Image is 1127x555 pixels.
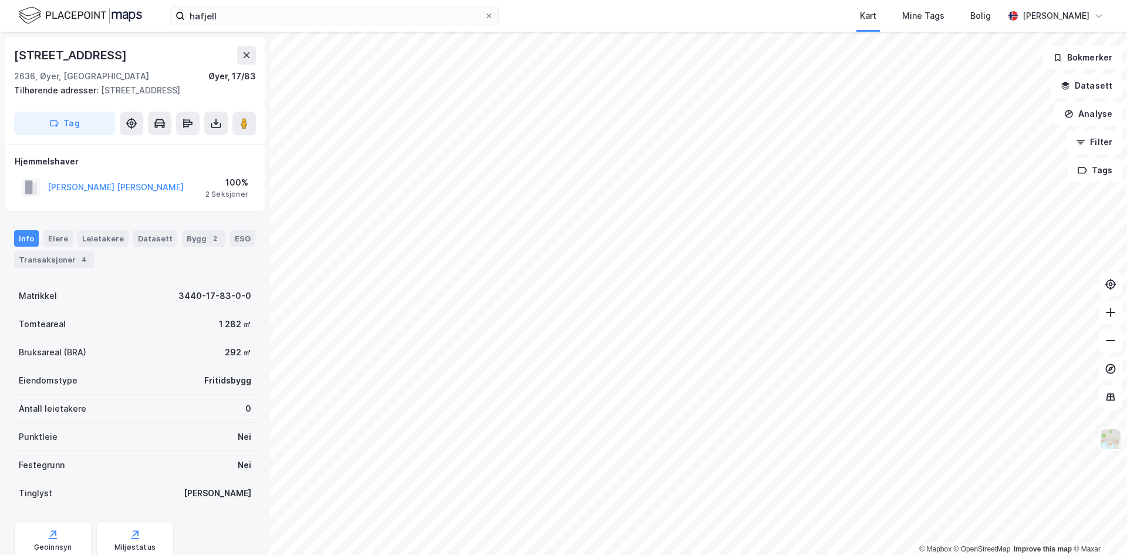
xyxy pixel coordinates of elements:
[1068,159,1122,182] button: Tags
[954,545,1011,553] a: OpenStreetMap
[208,69,256,83] div: Øyer, 17/83
[1014,545,1072,553] a: Improve this map
[1054,102,1122,126] button: Analyse
[43,230,73,247] div: Eiere
[1043,46,1122,69] button: Bokmerker
[1066,130,1122,154] button: Filter
[14,230,39,247] div: Info
[14,69,149,83] div: 2636, Øyer, [GEOGRAPHIC_DATA]
[133,230,177,247] div: Datasett
[970,9,991,23] div: Bolig
[184,486,251,500] div: [PERSON_NAME]
[19,486,52,500] div: Tinglyst
[77,230,129,247] div: Leietakere
[919,545,951,553] a: Mapbox
[15,154,255,169] div: Hjemmelshaver
[230,230,255,247] div: ESG
[209,233,221,244] div: 2
[14,85,101,95] span: Tilhørende adresser:
[245,402,251,416] div: 0
[14,46,129,65] div: [STREET_ADDRESS]
[19,430,58,444] div: Punktleie
[1068,499,1127,555] div: Kontrollprogram for chat
[14,251,95,268] div: Transaksjoner
[225,345,251,359] div: 292 ㎡
[182,230,225,247] div: Bygg
[205,190,248,199] div: 2 Seksjoner
[238,458,251,472] div: Nei
[902,9,944,23] div: Mine Tags
[185,7,484,25] input: Søk på adresse, matrikkel, gårdeiere, leietakere eller personer
[19,317,66,331] div: Tomteareal
[1099,428,1122,450] img: Z
[78,254,90,265] div: 4
[238,430,251,444] div: Nei
[19,5,142,26] img: logo.f888ab2527a4732fd821a326f86c7f29.svg
[19,402,86,416] div: Antall leietakere
[19,458,65,472] div: Festegrunn
[14,112,115,135] button: Tag
[1068,499,1127,555] iframe: Chat Widget
[204,374,251,388] div: Fritidsbygg
[19,345,86,359] div: Bruksareal (BRA)
[860,9,876,23] div: Kart
[219,317,251,331] div: 1 282 ㎡
[114,543,156,552] div: Miljøstatus
[34,543,72,552] div: Geoinnsyn
[14,83,247,97] div: [STREET_ADDRESS]
[1051,74,1122,97] button: Datasett
[205,176,248,190] div: 100%
[1023,9,1089,23] div: [PERSON_NAME]
[178,289,251,303] div: 3440-17-83-0-0
[19,289,57,303] div: Matrikkel
[19,374,77,388] div: Eiendomstype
